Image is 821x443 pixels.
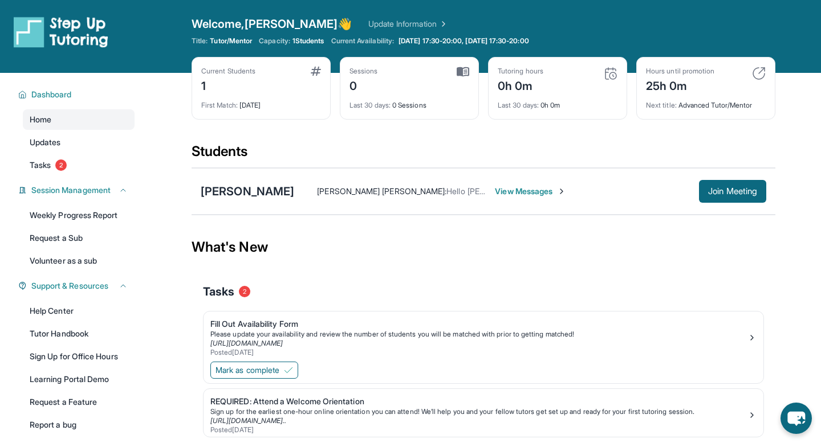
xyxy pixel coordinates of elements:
span: Dashboard [31,89,72,100]
div: 1 [201,76,255,94]
span: Tasks [30,159,51,171]
div: [DATE] [201,94,321,110]
a: [URL][DOMAIN_NAME] [210,339,283,347]
span: Home [30,114,51,125]
div: Posted [DATE] [210,425,747,434]
a: Tasks2 [23,155,135,175]
span: Next title : [646,101,677,109]
a: Update Information [368,18,448,30]
span: Title: [192,36,208,46]
a: REQUIRED: Attend a Welcome OrientationSign up for the earliest one-hour online orientation you ca... [204,389,763,437]
button: Support & Resources [27,280,128,292]
img: logo [14,16,108,48]
span: Current Availability: [331,36,394,46]
div: REQUIRED: Attend a Welcome Orientation [210,396,747,407]
div: 0 Sessions [349,94,469,110]
a: Updates [23,132,135,153]
a: Tutor Handbook [23,323,135,344]
a: Request a Feature [23,392,135,412]
a: Learning Portal Demo [23,369,135,389]
a: Fill Out Availability FormPlease update your availability and review the number of students you w... [204,311,763,359]
span: Session Management [31,184,111,196]
a: Sign Up for Office Hours [23,346,135,367]
span: Welcome, [PERSON_NAME] 👋 [192,16,352,32]
span: First Match : [201,101,238,109]
div: Fill Out Availability Form [210,318,747,330]
a: [DATE] 17:30-20:00, [DATE] 17:30-20:00 [396,36,531,46]
span: Last 30 days : [349,101,391,109]
span: 2 [55,159,67,171]
div: [PERSON_NAME] [201,183,294,199]
div: Please update your availability and review the number of students you will be matched with prior ... [210,330,747,339]
div: Sign up for the earliest one-hour online orientation you can attend! We’ll help you and your fell... [210,407,747,416]
a: Volunteer as a sub [23,251,135,271]
span: Mark as complete [216,364,279,376]
button: Join Meeting [699,180,766,203]
div: Posted [DATE] [210,348,747,357]
span: Support & Resources [31,280,108,292]
span: Tutor/Mentor [210,36,252,46]
div: Advanced Tutor/Mentor [646,94,766,110]
a: Weekly Progress Report [23,205,135,225]
span: Tasks [203,284,234,300]
span: 2 [239,286,250,297]
div: Current Students [201,67,255,76]
div: 25h 0m [646,76,714,94]
button: Mark as complete [210,362,298,379]
span: Capacity: [259,36,290,46]
img: card [752,67,766,80]
button: chat-button [781,403,812,434]
button: Session Management [27,184,128,196]
span: [PERSON_NAME] [PERSON_NAME] : [317,186,446,196]
div: Hours until promotion [646,67,714,76]
a: Help Center [23,301,135,321]
div: Tutoring hours [498,67,543,76]
span: Updates [30,137,61,148]
span: View Messages [495,186,566,197]
a: Request a Sub [23,228,135,248]
span: Join Meeting [708,188,757,195]
a: Home [23,109,135,130]
div: 0h 0m [498,94,617,110]
a: [URL][DOMAIN_NAME].. [210,416,286,425]
div: 0h 0m [498,76,543,94]
img: Chevron-Right [557,187,566,196]
button: Dashboard [27,89,128,100]
img: card [604,67,617,80]
img: card [311,67,321,76]
div: What's New [192,222,775,272]
span: Last 30 days : [498,101,539,109]
img: card [457,67,469,77]
div: Students [192,142,775,167]
img: Mark as complete [284,366,293,375]
img: Chevron Right [437,18,448,30]
div: Sessions [349,67,378,76]
span: [DATE] 17:30-20:00, [DATE] 17:30-20:00 [399,36,529,46]
div: 0 [349,76,378,94]
span: 1 Students [292,36,324,46]
a: Report a bug [23,415,135,435]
